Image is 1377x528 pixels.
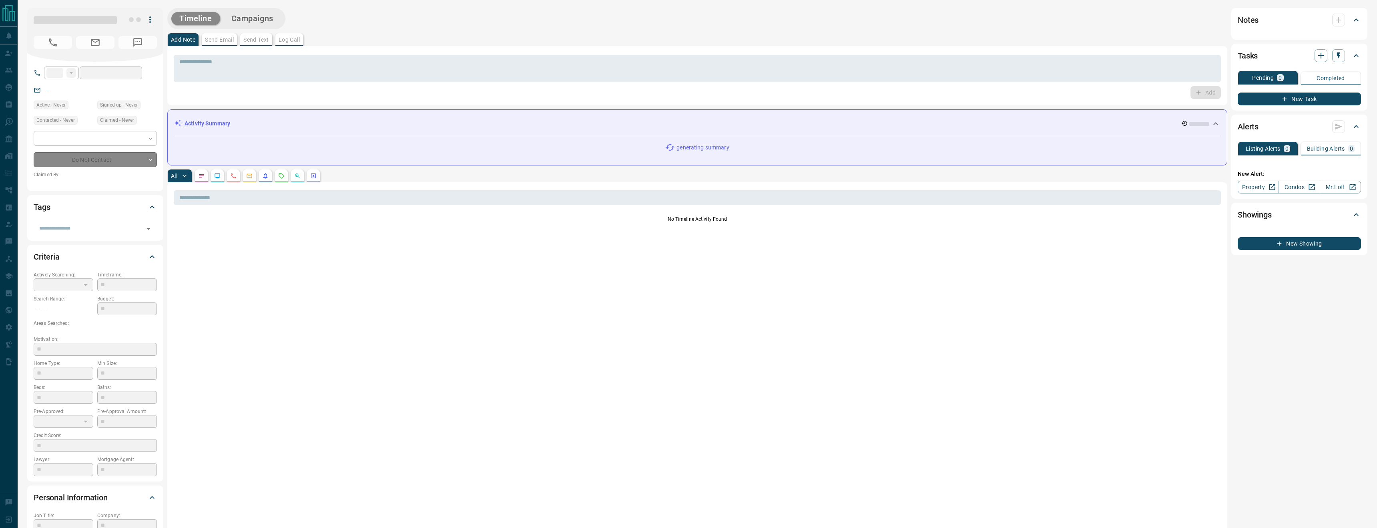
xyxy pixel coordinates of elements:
[1279,75,1282,81] p: 0
[34,408,93,415] p: Pre-Approved:
[1317,75,1345,81] p: Completed
[676,143,729,152] p: generating summary
[34,197,157,217] div: Tags
[34,360,93,367] p: Home Type:
[246,173,253,179] svg: Emails
[1238,181,1279,193] a: Property
[171,12,220,25] button: Timeline
[230,173,237,179] svg: Calls
[214,173,221,179] svg: Lead Browsing Activity
[34,171,157,178] p: Claimed By:
[34,384,93,391] p: Beds:
[34,152,157,167] div: Do Not Contact
[1238,93,1361,105] button: New Task
[1238,237,1361,250] button: New Showing
[1238,170,1361,178] p: New Alert:
[34,201,50,214] h2: Tags
[1285,146,1289,151] p: 0
[36,116,75,124] span: Contacted - Never
[223,12,281,25] button: Campaigns
[1238,14,1259,26] h2: Notes
[97,512,157,519] p: Company:
[1320,181,1361,193] a: Mr.Loft
[34,491,108,504] h2: Personal Information
[1238,205,1361,224] div: Showings
[34,488,157,507] div: Personal Information
[97,456,157,463] p: Mortgage Agent:
[1307,146,1345,151] p: Building Alerts
[36,101,66,109] span: Active - Never
[34,336,157,343] p: Motivation:
[34,36,72,49] span: No Number
[34,247,157,266] div: Criteria
[198,173,205,179] svg: Notes
[97,408,157,415] p: Pre-Approval Amount:
[97,384,157,391] p: Baths:
[262,173,269,179] svg: Listing Alerts
[34,512,93,519] p: Job Title:
[171,173,177,179] p: All
[97,295,157,302] p: Budget:
[100,101,138,109] span: Signed up - Never
[100,116,134,124] span: Claimed - Never
[185,119,230,128] p: Activity Summary
[34,456,93,463] p: Lawyer:
[34,250,60,263] h2: Criteria
[1252,75,1274,81] p: Pending
[310,173,317,179] svg: Agent Actions
[1238,49,1258,62] h2: Tasks
[1238,120,1259,133] h2: Alerts
[34,432,157,439] p: Credit Score:
[143,223,154,234] button: Open
[278,173,285,179] svg: Requests
[1279,181,1320,193] a: Condos
[174,216,1221,223] p: No Timeline Activity Found
[1246,146,1281,151] p: Listing Alerts
[46,87,50,93] a: --
[171,37,195,42] p: Add Note
[1350,146,1353,151] p: 0
[294,173,301,179] svg: Opportunities
[1238,10,1361,30] div: Notes
[1238,208,1272,221] h2: Showings
[34,271,93,278] p: Actively Searching:
[34,320,157,327] p: Areas Searched:
[118,36,157,49] span: No Number
[1238,46,1361,65] div: Tasks
[34,295,93,302] p: Search Range:
[174,116,1220,131] div: Activity Summary
[97,360,157,367] p: Min Size:
[97,271,157,278] p: Timeframe:
[76,36,114,49] span: No Email
[34,302,93,316] p: -- - --
[1238,117,1361,136] div: Alerts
